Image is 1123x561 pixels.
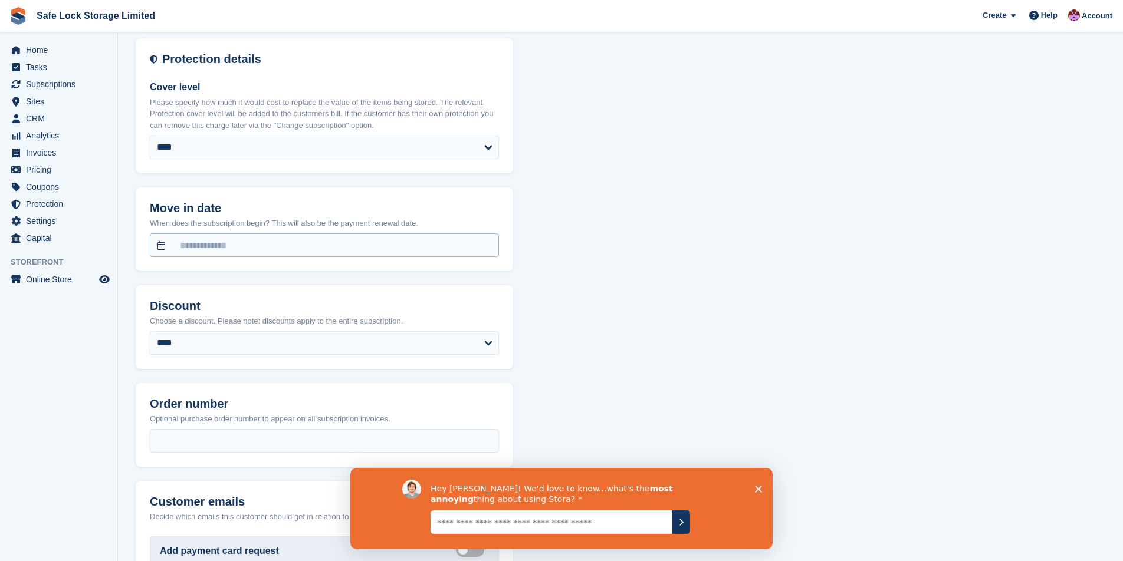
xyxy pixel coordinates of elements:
[350,468,773,549] iframe: Survey by David from Stora
[150,299,499,313] h2: Discount
[6,59,111,75] a: menu
[26,196,97,212] span: Protection
[6,230,111,246] a: menu
[6,76,111,93] a: menu
[11,256,117,268] span: Storefront
[150,52,157,66] img: insurance-details-icon-731ffda60807649b61249b889ba3c5e2b5c27d34e2e1fb37a309f0fde93ff34a.svg
[26,144,97,161] span: Invoices
[26,230,97,246] span: Capital
[26,59,97,75] span: Tasks
[150,397,499,411] h2: Order number
[6,42,111,58] a: menu
[150,217,499,229] p: When does the subscription begin? This will also be the payment renewal date.
[26,127,97,144] span: Analytics
[456,549,489,550] label: Send payment card request email
[6,213,111,229] a: menu
[26,76,97,93] span: Subscriptions
[150,413,499,425] p: Optional purchase order number to appear on all subscription invoices.
[97,272,111,286] a: Preview store
[160,544,279,558] label: Add payment card request
[6,161,111,178] a: menu
[162,52,499,66] h2: Protection details
[26,42,97,58] span: Home
[1068,9,1080,21] img: Toni Ebong
[6,196,111,212] a: menu
[32,6,160,25] a: Safe Lock Storage Limited
[150,80,499,94] label: Cover level
[1082,10,1112,22] span: Account
[150,97,499,131] p: Please specify how much it would cost to replace the value of the items being stored. The relevan...
[1041,9,1058,21] span: Help
[983,9,1006,21] span: Create
[6,93,111,110] a: menu
[150,495,499,509] h2: Customer emails
[26,110,97,127] span: CRM
[6,271,111,288] a: menu
[9,7,27,25] img: stora-icon-8386f47178a22dfd0bd8f6a31ec36ba5ce8667c1dd55bd0f319d3a0aa187defe.svg
[6,179,111,195] a: menu
[6,144,111,161] a: menu
[150,202,499,215] h2: Move in date
[26,213,97,229] span: Settings
[26,179,97,195] span: Coupons
[26,161,97,178] span: Pricing
[150,511,499,523] p: Decide which emails this customer should get in relation to this subscription.
[6,110,111,127] a: menu
[6,127,111,144] a: menu
[150,315,499,327] p: Choose a discount. Please note: discounts apply to the entire subscription.
[26,93,97,110] span: Sites
[26,271,97,288] span: Online Store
